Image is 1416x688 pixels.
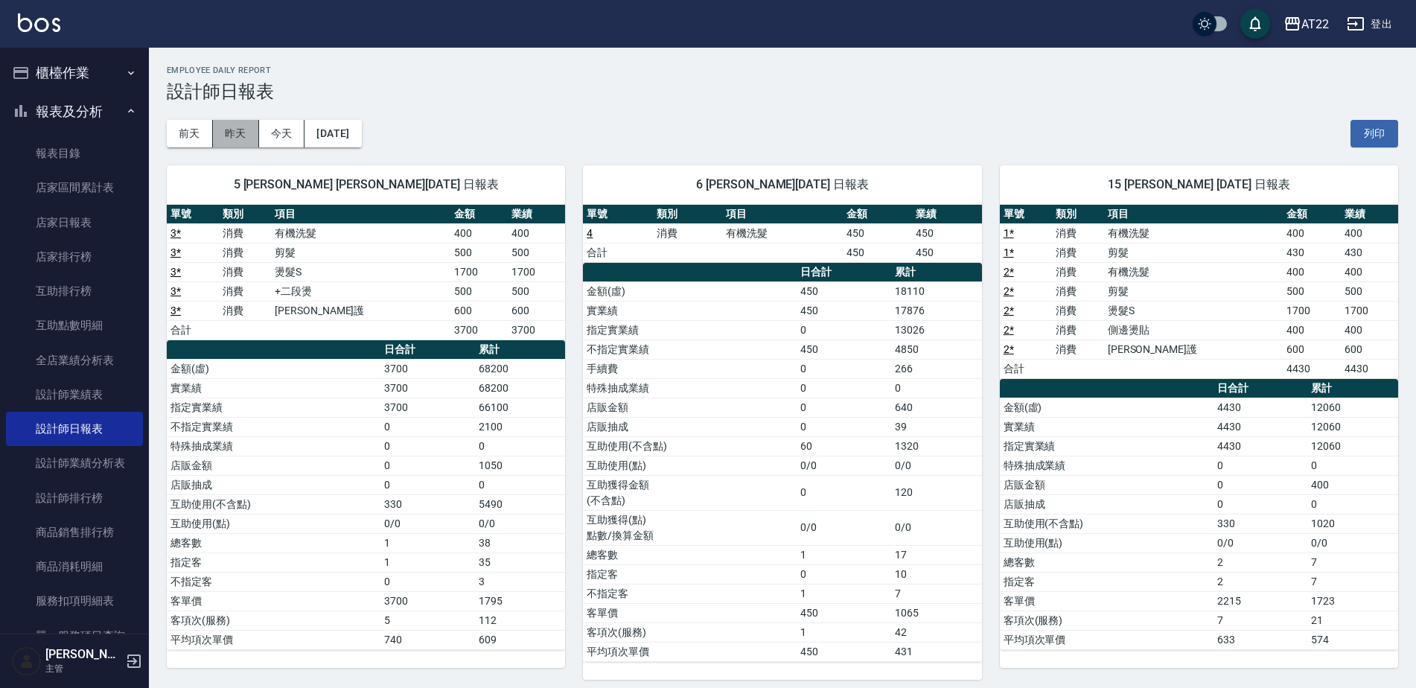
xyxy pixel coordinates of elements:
td: 0 [797,359,891,378]
button: 登出 [1341,10,1398,38]
td: 燙髮S [1104,301,1283,320]
th: 金額 [450,205,508,224]
img: Logo [18,13,60,32]
td: 500 [450,243,508,262]
td: 有機洗髮 [722,223,843,243]
td: 指定客 [583,564,797,584]
td: 0/0 [891,510,982,545]
th: 類別 [653,205,722,224]
td: 4430 [1214,417,1308,436]
td: 特殊抽成業績 [167,436,380,456]
td: 4430 [1214,436,1308,456]
td: 2 [1214,552,1308,572]
td: 0 [797,564,891,584]
td: 金額(虛) [167,359,380,378]
td: 總客數 [1000,552,1214,572]
td: 平均項次單價 [167,630,380,649]
td: 指定客 [1000,572,1214,591]
th: 項目 [722,205,843,224]
td: 不指定客 [167,572,380,591]
td: 0 [891,378,982,398]
td: 3700 [450,320,508,340]
td: 1700 [450,262,508,281]
table: a dense table [167,205,565,340]
td: 400 [1283,223,1340,243]
td: 0 [380,417,475,436]
td: 400 [450,223,508,243]
td: 剪髮 [271,243,450,262]
th: 累計 [1307,379,1398,398]
td: 指定實業績 [167,398,380,417]
td: 實業績 [583,301,797,320]
td: 有機洗髮 [1104,223,1283,243]
td: 112 [475,611,566,630]
td: 互助使用(不含點) [1000,514,1214,533]
td: 12060 [1307,417,1398,436]
td: 4850 [891,340,982,359]
td: 合計 [583,243,652,262]
td: 68200 [475,378,566,398]
td: 指定實業績 [583,320,797,340]
th: 單號 [167,205,219,224]
a: 報表目錄 [6,136,143,171]
td: 合計 [167,320,219,340]
td: +二段燙 [271,281,450,301]
td: 平均項次單價 [1000,630,1214,649]
td: 574 [1307,630,1398,649]
th: 單號 [1000,205,1052,224]
td: 450 [843,243,912,262]
td: 消費 [219,262,271,281]
th: 日合計 [797,263,891,282]
a: 店家區間累計表 [6,171,143,205]
td: 42 [891,622,982,642]
a: 設計師業績分析表 [6,446,143,480]
th: 業績 [508,205,565,224]
td: 3 [475,572,566,591]
img: Person [12,646,42,676]
td: 0 [797,475,891,510]
th: 累計 [475,340,566,360]
td: 1 [797,545,891,564]
td: 1 [797,622,891,642]
td: 燙髮S [271,262,450,281]
table: a dense table [583,205,981,263]
h2: Employee Daily Report [167,66,1398,75]
a: 店家日報表 [6,206,143,240]
td: 640 [891,398,982,417]
table: a dense table [167,340,565,650]
td: 特殊抽成業績 [1000,456,1214,475]
td: 有機洗髮 [1104,262,1283,281]
th: 單號 [583,205,652,224]
td: 店販抽成 [167,475,380,494]
table: a dense table [1000,205,1398,379]
p: 主管 [45,662,121,675]
td: 消費 [1052,281,1104,301]
td: 消費 [219,301,271,320]
td: 400 [508,223,565,243]
td: 不指定實業績 [167,417,380,436]
td: 0/0 [475,514,566,533]
td: 266 [891,359,982,378]
td: 450 [912,243,981,262]
td: 總客數 [583,545,797,564]
td: 21 [1307,611,1398,630]
td: 39 [891,417,982,436]
td: 500 [1283,281,1340,301]
td: 0 [475,436,566,456]
td: 1065 [891,603,982,622]
td: 1 [797,584,891,603]
a: 全店業績分析表 [6,343,143,378]
td: 消費 [1052,340,1104,359]
td: 消費 [1052,262,1104,281]
td: 400 [1283,320,1340,340]
button: 今天 [259,120,305,147]
td: 600 [450,301,508,320]
table: a dense table [583,263,981,662]
span: 5 [PERSON_NAME] [PERSON_NAME][DATE] 日報表 [185,177,547,192]
td: 2 [1214,572,1308,591]
td: 消費 [1052,301,1104,320]
button: AT22 [1278,9,1335,39]
td: 400 [1283,262,1340,281]
button: 列印 [1350,120,1398,147]
td: 400 [1341,262,1398,281]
